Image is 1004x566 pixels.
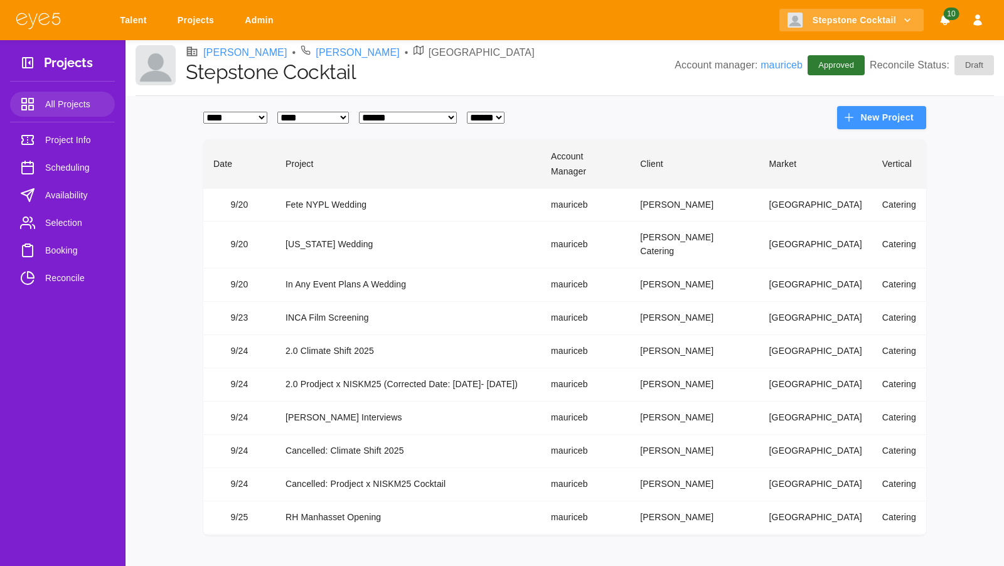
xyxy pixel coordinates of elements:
li: • [292,45,296,60]
p: Reconcile Status: [870,55,994,75]
td: Catering [872,501,926,535]
div: 9/20 [213,278,265,292]
th: Date [203,139,275,189]
td: [GEOGRAPHIC_DATA] [759,188,872,222]
th: Account Manager [541,139,630,189]
th: Market [759,139,872,189]
td: mauriceb [541,501,630,535]
img: Client logo [136,45,176,85]
th: Project [275,139,541,189]
h3: Projects [44,55,93,75]
a: Scheduling [10,155,115,180]
td: mauriceb [541,302,630,335]
td: [GEOGRAPHIC_DATA] [759,222,872,269]
div: 9/23 [213,311,265,325]
td: [GEOGRAPHIC_DATA] [759,501,872,535]
th: Client [630,139,759,189]
a: Selection [10,210,115,235]
td: [GEOGRAPHIC_DATA] [759,302,872,335]
div: 9/24 [213,378,265,392]
td: mauriceb [541,402,630,435]
span: All Projects [45,97,105,112]
a: Admin [237,9,286,32]
img: eye5 [15,11,61,29]
td: Catering [872,435,926,468]
td: [PERSON_NAME] Catering [630,222,759,269]
td: [GEOGRAPHIC_DATA] [759,402,872,435]
td: [PERSON_NAME] [630,269,759,302]
span: Draft [958,59,991,72]
td: [PERSON_NAME] [630,435,759,468]
div: 9/20 [213,198,265,212]
a: [PERSON_NAME] [203,45,287,60]
td: Catering [872,368,926,402]
a: Project Info [10,127,115,152]
a: All Projects [10,92,115,117]
h1: Stepstone Cocktail [186,60,675,84]
span: Selection [45,215,105,230]
td: [GEOGRAPHIC_DATA] [759,468,872,501]
td: RH Manhasset Opening [275,501,541,535]
li: • [405,45,409,60]
td: Fete NYPL Wedding [275,188,541,222]
p: Account manager: [675,58,803,73]
a: Reconcile [10,265,115,291]
div: 9/24 [213,411,265,425]
td: [PERSON_NAME] [630,302,759,335]
span: Booking [45,243,105,258]
td: Catering [872,402,926,435]
a: Booking [10,238,115,263]
td: Catering [872,335,926,368]
div: 9/24 [213,344,265,358]
td: [PERSON_NAME] [630,402,759,435]
a: Talent [112,9,159,32]
td: mauriceb [541,335,630,368]
td: INCA Film Screening [275,302,541,335]
td: In Any Event Plans A Wedding [275,269,541,302]
td: [PERSON_NAME] [630,335,759,368]
td: [US_STATE] Wedding [275,222,541,269]
div: 9/24 [213,444,265,458]
span: Project Info [45,132,105,147]
td: mauriceb [541,222,630,269]
td: [PERSON_NAME] [630,188,759,222]
div: 9/20 [213,238,265,252]
a: Availability [10,183,115,208]
div: 9/24 [213,478,265,491]
td: [GEOGRAPHIC_DATA] [759,335,872,368]
td: [GEOGRAPHIC_DATA] [759,368,872,402]
td: mauriceb [541,368,630,402]
a: [PERSON_NAME] [316,45,400,60]
span: Approved [811,59,862,72]
a: mauriceb [761,60,803,70]
span: Scheduling [45,160,105,175]
span: Reconcile [45,270,105,286]
th: Vertical [872,139,926,189]
td: mauriceb [541,188,630,222]
td: [PERSON_NAME] [630,468,759,501]
td: Catering [872,269,926,302]
img: Client logo [788,13,803,28]
td: [PERSON_NAME] [630,368,759,402]
td: 2.0 Prodject x NISKM25 (Corrected Date: [DATE]- [DATE]) [275,368,541,402]
span: 10 [943,8,959,20]
button: Stepstone Cocktail [779,9,924,32]
td: [PERSON_NAME] [630,501,759,535]
td: [PERSON_NAME] Interviews [275,402,541,435]
td: Catering [872,222,926,269]
span: Availability [45,188,105,203]
td: mauriceb [541,468,630,501]
div: 9/25 [213,511,265,525]
a: Projects [169,9,227,32]
p: [GEOGRAPHIC_DATA] [429,45,535,60]
td: 2.0 Climate Shift 2025 [275,335,541,368]
td: Catering [872,468,926,501]
td: Cancelled: Climate Shift 2025 [275,435,541,468]
button: Notifications [934,9,956,32]
td: Catering [872,188,926,222]
td: Cancelled: Prodject x NISKM25 Cocktail [275,468,541,501]
td: mauriceb [541,435,630,468]
td: [GEOGRAPHIC_DATA] [759,269,872,302]
td: [GEOGRAPHIC_DATA] [759,435,872,468]
td: mauriceb [541,269,630,302]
